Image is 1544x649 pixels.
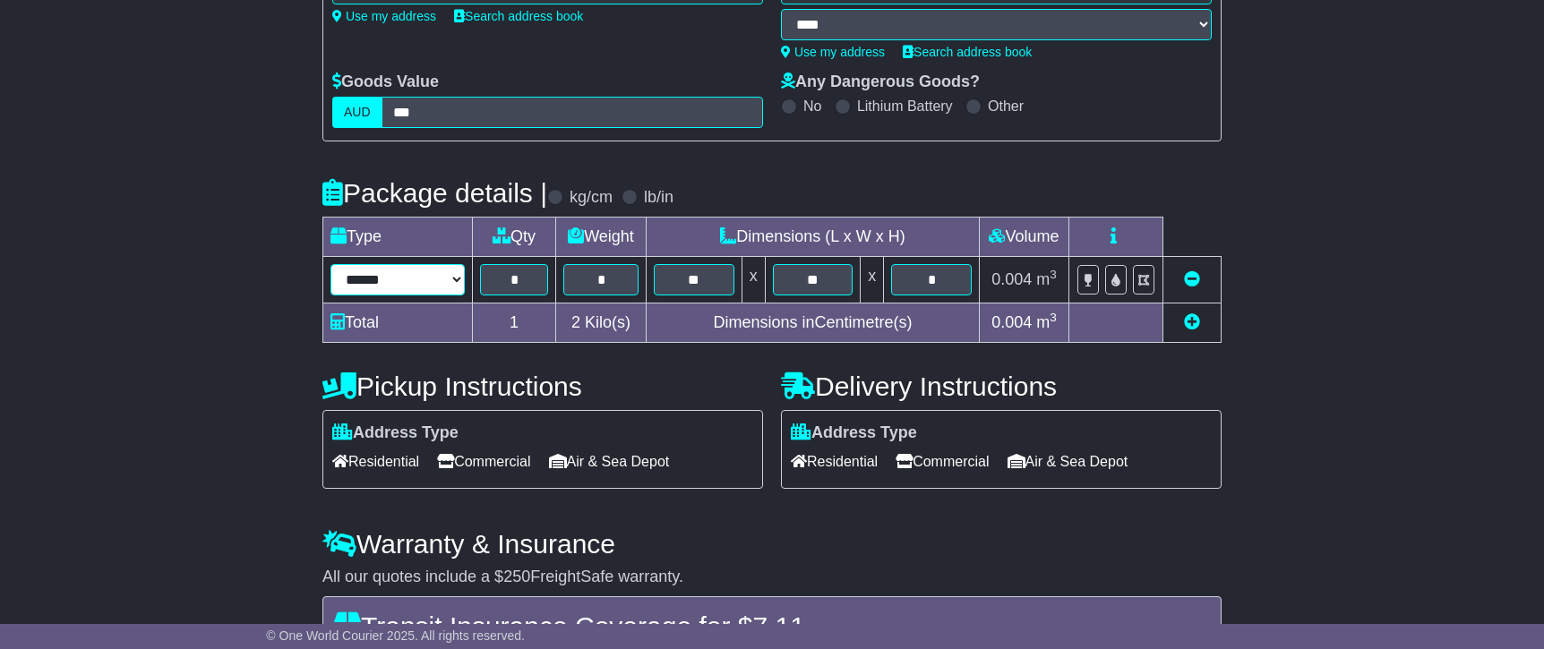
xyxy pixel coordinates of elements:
span: Residential [332,448,419,475]
label: Any Dangerous Goods? [781,73,980,92]
span: 7.11 [752,611,804,641]
td: Kilo(s) [556,303,647,343]
td: Total [323,303,473,343]
a: Use my address [332,9,436,23]
td: Qty [473,218,556,257]
span: Air & Sea Depot [1008,448,1128,475]
td: Volume [979,218,1068,257]
span: © One World Courier 2025. All rights reserved. [266,628,525,643]
span: Commercial [896,448,989,475]
a: Use my address [781,45,885,59]
td: 1 [473,303,556,343]
td: x [861,257,884,303]
h4: Pickup Instructions [322,371,763,401]
sup: 3 [1050,268,1057,281]
span: m [1036,270,1057,288]
label: kg/cm [570,188,613,208]
h4: Transit Insurance Coverage for $ [334,611,1210,641]
a: Remove this item [1184,270,1200,288]
td: x [742,257,765,303]
h4: Delivery Instructions [781,371,1222,401]
td: Dimensions (L x W x H) [646,218,979,257]
label: Other [988,98,1024,115]
a: Search address book [454,9,583,23]
span: Commercial [437,448,530,475]
label: AUD [332,97,382,128]
label: lb/in [644,188,673,208]
span: 0.004 [991,313,1032,331]
label: Lithium Battery [857,98,953,115]
a: Add new item [1184,313,1200,331]
span: 2 [571,313,580,331]
label: Goods Value [332,73,439,92]
td: Dimensions in Centimetre(s) [646,303,979,343]
label: Address Type [791,423,917,443]
span: Air & Sea Depot [549,448,670,475]
td: Type [323,218,473,257]
label: Address Type [332,423,459,443]
span: 0.004 [991,270,1032,288]
span: m [1036,313,1057,331]
label: No [803,98,821,115]
span: Residential [791,448,878,475]
span: 250 [503,568,530,585]
a: Search address book [903,45,1032,59]
h4: Package details | [322,178,547,208]
td: Weight [556,218,647,257]
div: All our quotes include a $ FreightSafe warranty. [322,568,1222,587]
h4: Warranty & Insurance [322,529,1222,559]
sup: 3 [1050,311,1057,324]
